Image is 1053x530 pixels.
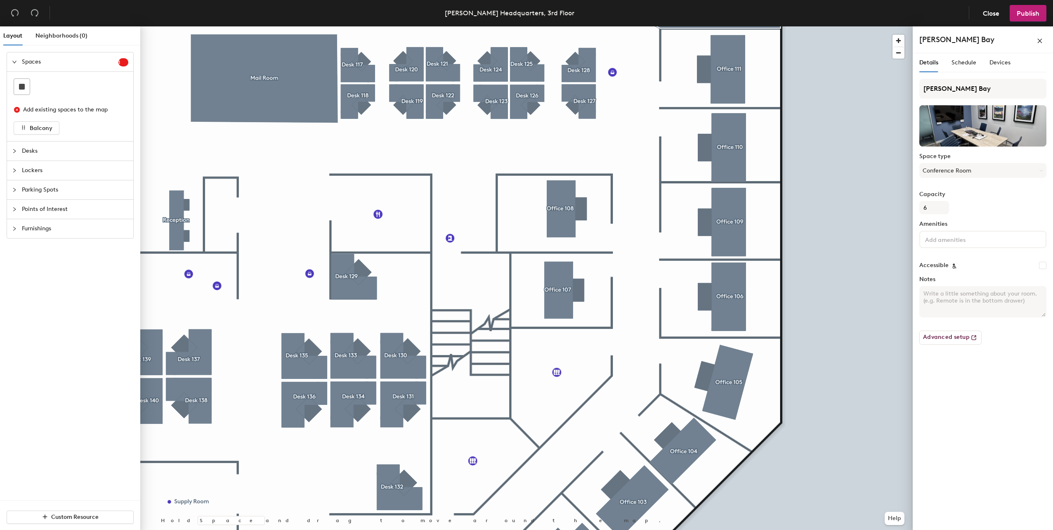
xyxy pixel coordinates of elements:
span: Lockers [22,161,128,180]
button: Publish [1010,5,1046,21]
span: Close [983,9,999,17]
label: Space type [919,153,1046,160]
span: Spaces [22,52,118,71]
div: [PERSON_NAME] Headquarters, 3rd Floor [445,8,574,18]
span: Custom Resource [51,513,99,521]
button: Balcony [14,121,59,135]
span: Parking Spots [22,180,128,199]
span: Balcony [30,125,52,132]
label: Amenities [919,221,1046,227]
label: Notes [919,276,1046,283]
button: Advanced setup [919,331,982,345]
span: Layout [3,32,22,39]
span: 1 [118,59,128,65]
input: Add amenities [923,234,998,244]
span: collapsed [12,226,17,231]
span: collapsed [12,187,17,192]
button: Close [976,5,1006,21]
span: Points of Interest [22,200,128,219]
label: Capacity [919,191,1046,198]
span: collapsed [12,149,17,154]
span: Furnishings [22,219,128,238]
div: Add existing spaces to the map [23,105,121,114]
span: Details [919,59,938,66]
span: Publish [1017,9,1039,17]
span: expanded [12,59,17,64]
span: undo [11,9,19,17]
span: Devices [989,59,1011,66]
span: close [1037,38,1043,44]
span: close-circle [14,107,20,113]
button: Conference Room [919,163,1046,178]
span: Neighborhoods (0) [35,32,87,39]
button: Custom Resource [7,511,134,524]
img: The space named Juanita Bay [919,105,1046,147]
span: collapsed [12,207,17,212]
button: Help [885,512,904,525]
h4: [PERSON_NAME] Bay [919,34,994,45]
span: Schedule [951,59,976,66]
span: Desks [22,142,128,161]
button: Undo (⌘ + Z) [7,5,23,21]
button: Redo (⌘ + ⇧ + Z) [26,5,43,21]
span: collapsed [12,168,17,173]
sup: 1 [118,58,128,66]
label: Accessible [919,262,949,269]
